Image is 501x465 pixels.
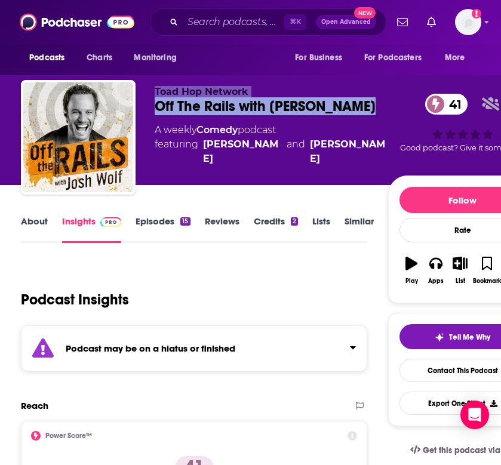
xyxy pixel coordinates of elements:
button: Play [399,249,424,292]
a: Show notifications dropdown [422,12,441,32]
span: Open Advanced [321,19,371,25]
button: List [448,249,472,292]
div: Bookmark [473,278,501,285]
span: New [354,7,376,19]
button: open menu [21,47,80,69]
div: A weekly podcast [155,123,388,166]
img: Podchaser - Follow, Share and Rate Podcasts [20,11,134,33]
button: Show profile menu [455,9,481,35]
span: Tell Me Why [449,332,490,342]
button: Apps [424,249,448,292]
a: Charts [79,47,119,69]
svg: Add a profile image [472,9,481,19]
img: Podchaser Pro [100,217,121,227]
span: and [287,137,305,166]
strong: Podcast may be on a hiatus or finished [66,343,235,354]
div: [PERSON_NAME] [203,137,281,166]
div: List [456,278,465,285]
img: Off The Rails with Josh Wolf [23,82,133,192]
span: Logged in as notablypr2 [455,9,481,35]
span: featuring [155,137,388,166]
input: Search podcasts, credits, & more... [183,13,284,32]
span: ⌘ K [284,14,306,30]
h1: Podcast Insights [21,291,129,309]
button: open menu [125,47,192,69]
div: 15 [180,217,190,226]
a: Show notifications dropdown [392,12,413,32]
span: More [445,50,465,66]
a: Credits2 [254,215,298,243]
span: Monitoring [134,50,176,66]
div: Play [405,278,418,285]
a: InsightsPodchaser Pro [62,215,121,243]
button: open menu [437,47,480,69]
a: About [21,215,48,243]
h2: Power Score™ [45,432,92,440]
div: Open Intercom Messenger [460,401,489,429]
span: Podcasts [29,50,64,66]
div: [PERSON_NAME] [310,137,388,166]
span: For Podcasters [364,50,422,66]
span: Charts [87,50,112,66]
button: open menu [356,47,439,69]
a: Lists [312,215,330,243]
div: Apps [428,278,444,285]
span: For Business [295,50,342,66]
img: tell me why sparkle [435,332,444,342]
span: Toad Hop Network [155,86,248,97]
section: Click to expand status details [21,325,367,371]
a: 41 [425,94,468,115]
h2: Reach [21,400,48,411]
a: Comedy [196,124,238,136]
a: Reviews [205,215,239,243]
a: Episodes15 [136,215,190,243]
button: open menu [287,47,357,69]
span: 41 [437,94,468,115]
a: Similar [345,215,374,243]
img: User Profile [455,9,481,35]
div: 2 [291,217,298,226]
button: Open AdvancedNew [316,15,376,29]
div: Search podcasts, credits, & more... [150,8,386,36]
